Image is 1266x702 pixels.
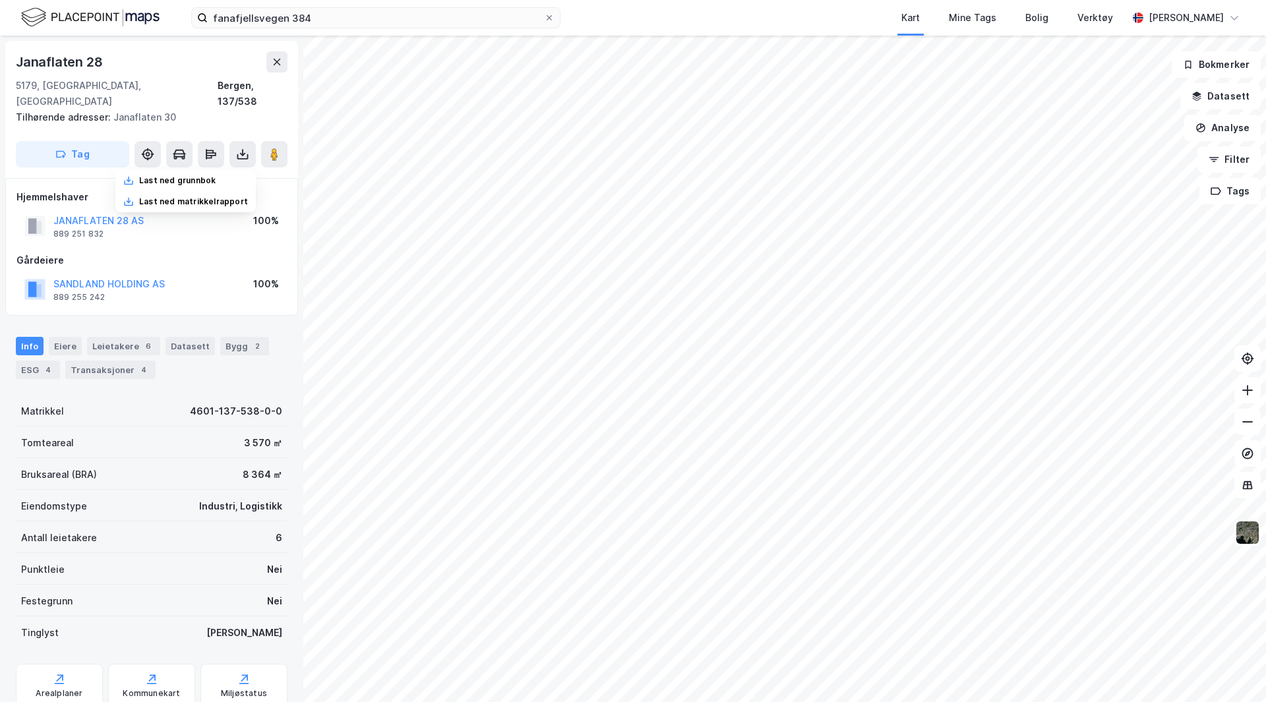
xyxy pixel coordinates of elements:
div: Janaflaten 28 [16,51,105,73]
div: [PERSON_NAME] [1149,10,1224,26]
div: 4601-137-538-0-0 [190,403,282,419]
div: Eiere [49,337,82,355]
div: Bergen, 137/538 [218,78,287,109]
button: Bokmerker [1172,51,1261,78]
div: Miljøstatus [221,688,267,699]
div: Nei [267,562,282,577]
div: Info [16,337,44,355]
div: 5179, [GEOGRAPHIC_DATA], [GEOGRAPHIC_DATA] [16,78,218,109]
div: Kontrollprogram for chat [1200,639,1266,702]
div: Gårdeiere [16,252,287,268]
div: 4 [42,363,55,376]
div: Punktleie [21,562,65,577]
div: Hjemmelshaver [16,189,287,205]
div: Mine Tags [949,10,996,26]
span: Tilhørende adresser: [16,111,113,123]
div: Industri, Logistikk [199,498,282,514]
div: Datasett [166,337,215,355]
div: Janaflaten 30 [16,109,277,125]
div: 6 [142,339,155,353]
div: Matrikkel [21,403,64,419]
div: Tinglyst [21,625,59,641]
div: 889 255 242 [53,292,105,303]
img: logo.f888ab2527a4732fd821a326f86c7f29.svg [21,6,160,29]
input: Søk på adresse, matrikkel, gårdeiere, leietakere eller personer [208,8,544,28]
div: Verktøy [1077,10,1113,26]
div: 100% [253,213,279,229]
div: 6 [276,530,282,546]
div: 2 [251,339,264,353]
div: Bruksareal (BRA) [21,467,97,483]
div: Arealplaner [36,688,82,699]
div: Transaksjoner [65,361,156,379]
div: Festegrunn [21,593,73,609]
div: 100% [253,276,279,292]
div: [PERSON_NAME] [206,625,282,641]
div: 8 364 ㎡ [243,467,282,483]
div: 889 251 832 [53,229,104,239]
div: Bolig [1025,10,1048,26]
div: Nei [267,593,282,609]
button: Filter [1197,146,1261,173]
div: Kart [901,10,920,26]
div: Tomteareal [21,435,74,451]
button: Analyse [1184,115,1261,141]
div: Last ned grunnbok [139,175,216,186]
img: 9k= [1235,520,1260,545]
div: Kommunekart [123,688,180,699]
button: Datasett [1180,83,1261,109]
div: 3 570 ㎡ [244,435,282,451]
div: Eiendomstype [21,498,87,514]
div: 4 [137,363,150,376]
button: Tag [16,141,129,167]
div: Leietakere [87,337,160,355]
button: Tags [1199,178,1261,204]
div: Bygg [220,337,269,355]
iframe: Chat Widget [1200,639,1266,702]
div: Antall leietakere [21,530,97,546]
div: Last ned matrikkelrapport [139,196,248,207]
div: ESG [16,361,60,379]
